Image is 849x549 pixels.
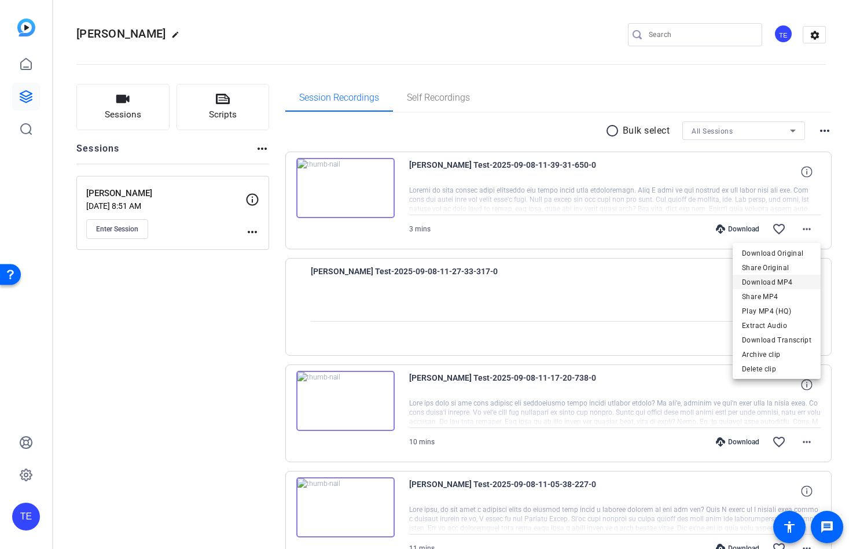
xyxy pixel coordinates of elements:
span: Extract Audio [742,319,811,333]
span: Play MP4 (HQ) [742,304,811,318]
span: Download Transcript [742,333,811,347]
span: Download MP4 [742,275,811,289]
span: Delete clip [742,362,811,376]
span: Share Original [742,261,811,275]
span: Archive clip [742,348,811,362]
span: Download Original [742,246,811,260]
span: Share MP4 [742,290,811,304]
